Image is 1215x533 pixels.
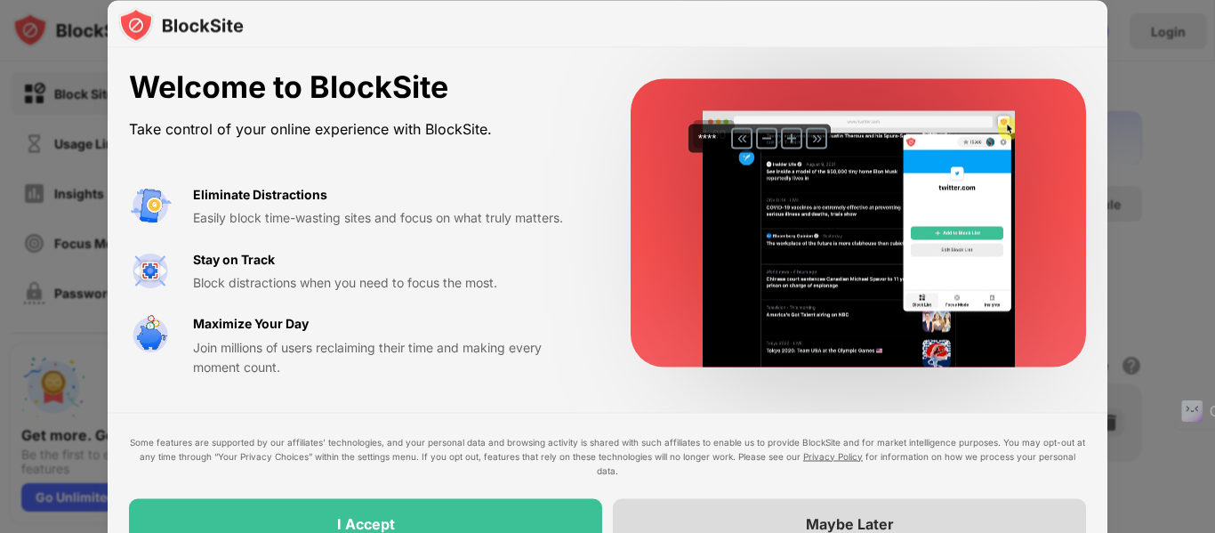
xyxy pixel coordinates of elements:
[129,184,172,227] img: value-avoid-distractions.svg
[193,184,327,204] div: Eliminate Distractions
[193,249,275,269] div: Stay on Track
[803,450,863,461] a: Privacy Policy
[193,337,588,377] div: Join millions of users reclaiming their time and making every moment count.
[193,208,588,228] div: Easily block time-wasting sites and focus on what truly matters.
[118,7,244,43] img: logo-blocksite.svg
[129,434,1086,477] div: Some features are supported by our affiliates’ technologies, and your personal data and browsing ...
[129,314,172,357] img: value-safe-time.svg
[193,272,588,292] div: Block distractions when you need to focus the most.
[337,514,395,532] div: I Accept
[806,514,894,532] div: Maybe Later
[129,249,172,292] img: value-focus.svg
[193,314,309,334] div: Maximize Your Day
[129,116,588,141] div: Take control of your online experience with BlockSite.
[129,69,588,106] div: Welcome to BlockSite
